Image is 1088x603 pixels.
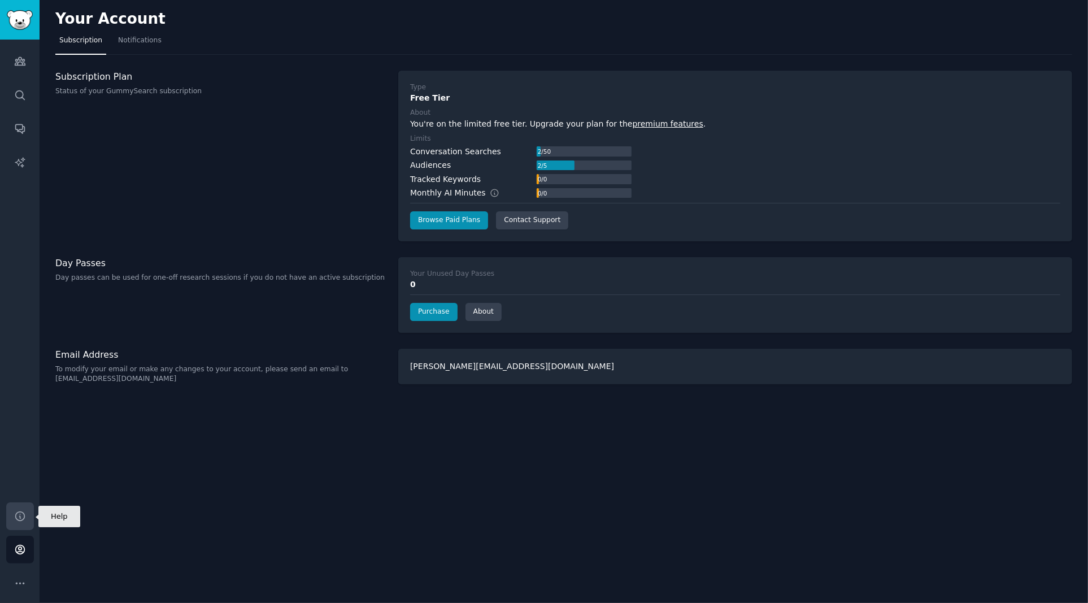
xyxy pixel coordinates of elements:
[465,303,502,321] a: About
[537,160,548,171] div: 2 / 5
[118,36,162,46] span: Notifications
[398,349,1072,384] div: [PERSON_NAME][EMAIL_ADDRESS][DOMAIN_NAME]
[59,36,102,46] span: Subscription
[7,10,33,30] img: GummySearch logo
[55,86,386,97] p: Status of your GummySearch subscription
[410,146,501,158] div: Conversation Searches
[537,174,548,184] div: 0 / 0
[633,119,703,128] a: premium features
[410,269,494,279] div: Your Unused Day Passes
[410,92,1060,104] div: Free Tier
[410,173,481,185] div: Tracked Keywords
[55,349,386,361] h3: Email Address
[410,187,511,199] div: Monthly AI Minutes
[114,32,166,55] a: Notifications
[410,159,451,171] div: Audiences
[55,273,386,283] p: Day passes can be used for one-off research sessions if you do not have an active subscription
[55,257,386,269] h3: Day Passes
[410,134,431,144] div: Limits
[55,365,386,384] p: To modify your email or make any changes to your account, please send an email to [EMAIL_ADDRESS]...
[410,211,488,229] a: Browse Paid Plans
[410,83,426,93] div: Type
[55,32,106,55] a: Subscription
[410,279,1060,290] div: 0
[410,108,430,118] div: About
[537,188,548,198] div: 0 / 0
[496,211,568,229] a: Contact Support
[537,146,552,157] div: 2 / 50
[410,303,458,321] a: Purchase
[55,71,386,83] h3: Subscription Plan
[410,118,1060,130] div: You're on the limited free tier. Upgrade your plan for the .
[55,10,166,28] h2: Your Account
